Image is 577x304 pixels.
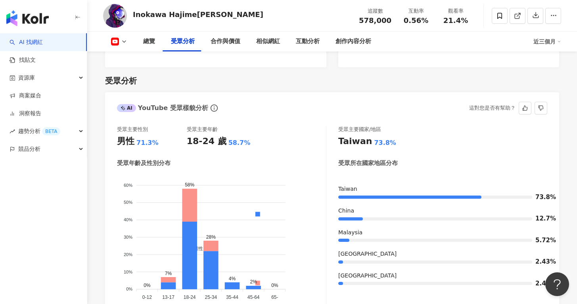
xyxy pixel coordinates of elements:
[338,135,372,148] div: Taiwan
[209,103,219,113] span: info-circle
[535,237,547,243] span: 5.72%
[247,294,260,300] tspan: 45-64
[338,185,547,193] div: Taiwan
[338,159,398,167] div: 受眾所在國家地區分布
[103,4,127,28] img: KOL Avatar
[211,37,240,46] div: 合作與價值
[187,126,218,133] div: 受眾主要年齡
[404,17,428,25] span: 0.56%
[522,105,528,111] span: like
[124,200,132,205] tspan: 50%
[117,126,148,133] div: 受眾主要性別
[117,135,134,148] div: 男性
[18,122,60,140] span: 趨勢分析
[535,194,547,200] span: 73.8%
[256,37,280,46] div: 相似網紅
[124,218,132,222] tspan: 40%
[296,37,320,46] div: 互動分析
[10,92,41,100] a: 商案媒合
[187,135,226,148] div: 18-24 歲
[338,272,547,280] div: [GEOGRAPHIC_DATA]
[338,250,547,258] div: [GEOGRAPHIC_DATA]
[441,7,471,15] div: 觀看率
[10,129,15,134] span: rise
[538,105,544,111] span: dislike
[143,37,155,46] div: 總覽
[124,252,132,257] tspan: 20%
[226,294,238,300] tspan: 35-44
[535,259,547,265] span: 2.43%
[10,38,43,46] a: searchAI 找網紅
[533,35,561,48] div: 近三個月
[136,139,159,147] div: 71.3%
[359,16,391,25] span: 578,000
[124,183,132,188] tspan: 60%
[335,37,371,46] div: 創作內容分析
[117,104,136,112] div: AI
[535,281,547,287] span: 2.43%
[10,56,36,64] a: 找貼文
[10,110,41,118] a: 洞察報告
[535,216,547,222] span: 12.7%
[142,294,152,300] tspan: 0-12
[171,37,195,46] div: 受眾分析
[374,139,396,147] div: 73.8%
[184,294,196,300] tspan: 18-24
[359,7,391,15] div: 追蹤數
[338,207,547,215] div: China
[117,159,171,167] div: 受眾年齡及性別分布
[443,17,468,25] span: 21.4%
[338,229,547,237] div: Malaysia
[124,235,132,239] tspan: 30%
[42,127,60,135] div: BETA
[401,7,431,15] div: 互動率
[6,10,49,26] img: logo
[124,270,132,274] tspan: 10%
[18,140,40,158] span: 競品分析
[469,102,516,114] div: 這對您是否有幫助？
[162,294,174,300] tspan: 13-17
[18,69,35,87] span: 資源庫
[133,9,263,19] div: Inokawa Hajime[PERSON_NAME]
[126,287,132,292] tspan: 0%
[117,104,208,112] div: YouTube 受眾樣貌分析
[228,139,251,147] div: 58.7%
[545,272,569,296] iframe: Help Scout Beacon - Open
[105,75,137,86] div: 受眾分析
[205,294,217,300] tspan: 25-34
[271,294,278,300] tspan: 65-
[338,126,381,133] div: 受眾主要國家/地區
